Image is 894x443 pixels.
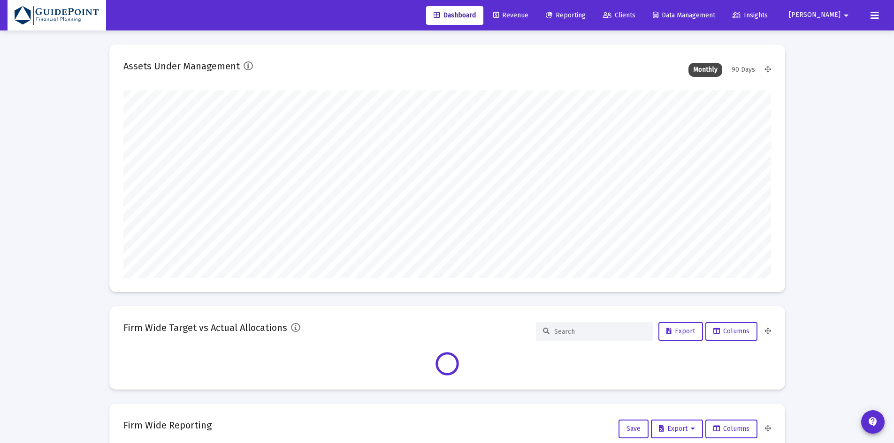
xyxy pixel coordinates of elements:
a: Data Management [645,6,723,25]
span: Columns [713,327,749,335]
div: Monthly [688,63,722,77]
span: Export [666,327,695,335]
span: Insights [733,11,768,19]
button: Export [651,420,703,438]
span: Data Management [653,11,715,19]
button: Export [658,322,703,341]
a: Reporting [538,6,593,25]
span: Clients [603,11,635,19]
span: Revenue [493,11,528,19]
a: Insights [725,6,775,25]
h2: Assets Under Management [123,59,240,74]
button: [PERSON_NAME] [778,6,863,24]
mat-icon: contact_support [867,416,879,428]
span: Save [627,425,641,433]
button: Columns [705,322,757,341]
span: [PERSON_NAME] [789,11,841,19]
img: Dashboard [15,6,99,25]
h2: Firm Wide Target vs Actual Allocations [123,320,287,335]
input: Search [554,328,646,336]
span: Columns [713,425,749,433]
button: Save [619,420,649,438]
h2: Firm Wide Reporting [123,418,212,433]
a: Dashboard [426,6,483,25]
mat-icon: arrow_drop_down [841,6,852,25]
button: Columns [705,420,757,438]
a: Revenue [486,6,536,25]
span: Reporting [546,11,586,19]
span: Export [659,425,695,433]
a: Clients [596,6,643,25]
div: 90 Days [727,63,760,77]
span: Dashboard [434,11,476,19]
